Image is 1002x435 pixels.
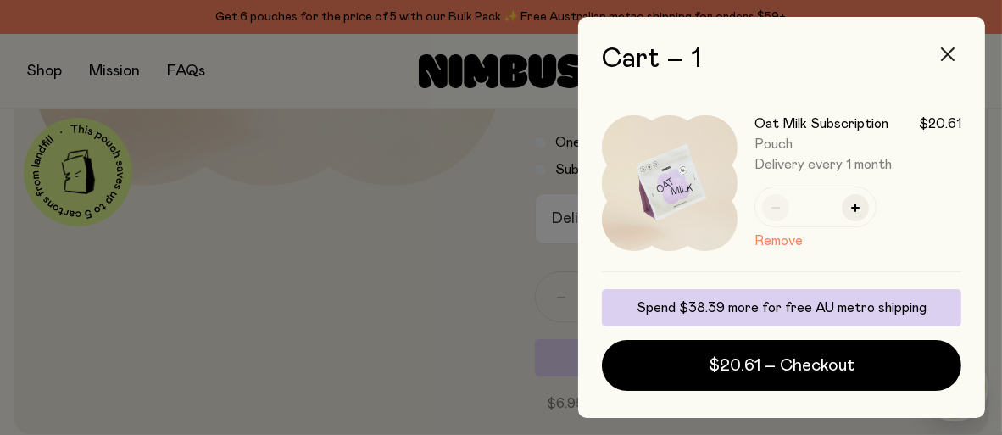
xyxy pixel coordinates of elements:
[754,156,961,173] span: Delivery every 1 month
[754,231,803,251] button: Remove
[602,340,961,391] button: $20.61 – Checkout
[612,299,951,316] p: Spend $38.39 more for free AU metro shipping
[754,115,888,132] h3: Oat Milk Subscription
[602,44,961,75] h2: Cart – 1
[754,137,793,151] span: Pouch
[709,354,854,377] span: $20.61 – Checkout
[919,115,961,132] span: $20.61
